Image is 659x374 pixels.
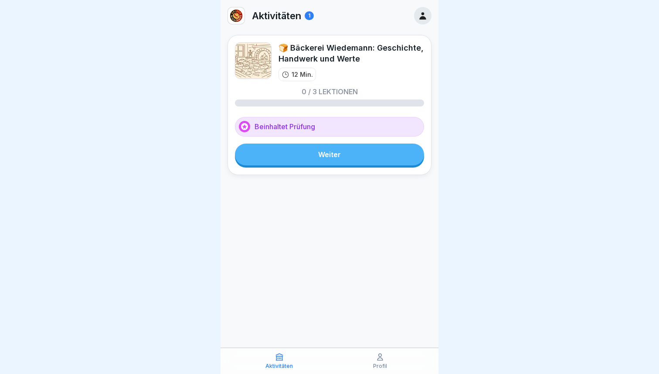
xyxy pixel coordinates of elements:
[279,42,424,64] div: 🍞 Bäckerei Wiedemann: Geschichte, Handwerk und Werte
[302,88,358,95] p: 0 / 3 Lektionen
[235,117,424,137] div: Beinhaltet Prüfung
[228,7,245,24] img: ii8xueqhni43aqz5mob25rg7.png
[265,363,293,369] p: Aktivitäten
[252,10,301,21] p: Aktivitäten
[292,70,313,79] p: 12 Min.
[235,42,272,79] img: wmn6meijyonvb0t6e27bdrr3.png
[235,144,424,165] a: Weiter
[373,363,387,369] p: Profil
[305,11,314,20] div: 1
